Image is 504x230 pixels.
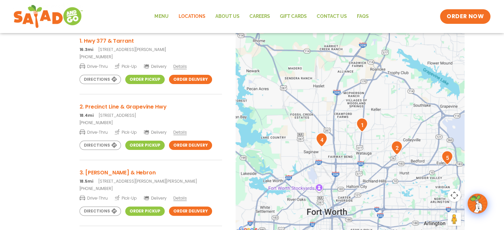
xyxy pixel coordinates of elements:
[80,195,108,201] span: Drive-Thru
[115,63,137,69] span: Pick-Up
[169,207,212,216] a: Order Delivery
[80,120,222,126] a: [PHONE_NUMBER]
[448,189,461,202] button: Map camera controls
[80,47,93,52] strong: 16.3mi
[115,129,137,135] span: Pick-Up
[80,141,121,150] a: Directions
[388,138,405,158] div: 2
[80,186,222,192] a: [PHONE_NUMBER]
[169,141,212,150] a: Order Delivery
[80,129,108,135] span: Drive-Thru
[149,9,173,24] a: Menu
[80,178,222,184] p: [STREET_ADDRESS][PERSON_NAME][PERSON_NAME]
[173,195,187,201] span: Details
[13,3,83,30] img: new-SAG-logo-768×292
[80,37,222,45] h3: 1. Hwy 377 & Tarrant
[115,195,137,201] span: Pick-Up
[210,9,244,24] a: About Us
[80,193,222,201] a: Drive-Thru Pick-Up Delivery Details
[143,195,166,201] span: Delivery
[80,207,121,216] a: Directions
[169,75,212,84] a: Order Delivery
[439,148,456,167] div: 5
[173,64,187,69] span: Details
[244,9,275,24] a: Careers
[80,127,222,135] a: Drive-Thru Pick-Up Delivery Details
[80,61,222,69] a: Drive-Thru Pick-Up Delivery Details
[80,178,93,184] strong: 18.5mi
[143,129,166,135] span: Delivery
[440,9,490,24] a: ORDER NOW
[80,75,121,84] a: Directions
[447,13,484,21] span: ORDER NOW
[80,168,222,184] a: 3. [PERSON_NAME] & Hebron 18.5mi[STREET_ADDRESS][PERSON_NAME][PERSON_NAME]
[125,207,165,216] a: Order Pickup
[80,113,94,118] strong: 18.4mi
[448,212,461,226] button: Drag Pegman onto the map to open Street View
[80,113,222,118] p: [STREET_ADDRESS]
[80,37,222,53] a: 1. Hwy 377 & Tarrant 16.3mi[STREET_ADDRESS][PERSON_NAME]
[80,47,222,53] p: [STREET_ADDRESS][PERSON_NAME]
[125,141,165,150] a: Order Pickup
[311,9,352,24] a: Contact Us
[352,9,373,24] a: FAQs
[80,54,222,60] a: [PHONE_NUMBER]
[468,194,487,213] img: wpChatIcon
[313,130,330,150] div: 4
[149,9,373,24] nav: Menu
[354,115,370,135] div: 1
[275,9,311,24] a: GIFT CARDS
[125,75,165,84] a: Order Pickup
[80,103,222,111] h3: 2. Precinct Line & Grapevine Hwy
[173,9,210,24] a: Locations
[80,103,222,118] a: 2. Precinct Line & Grapevine Hwy 18.4mi[STREET_ADDRESS]
[80,63,108,69] span: Drive-Thru
[143,64,166,69] span: Delivery
[80,168,222,177] h3: 3. [PERSON_NAME] & Hebron
[173,129,187,135] span: Details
